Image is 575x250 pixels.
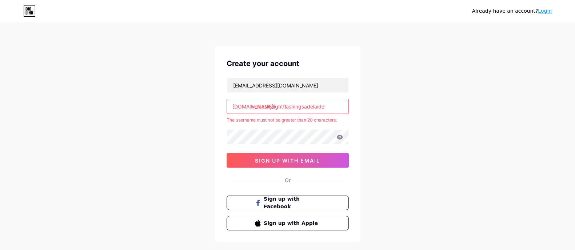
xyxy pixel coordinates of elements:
[227,153,349,168] button: sign up with email
[227,216,349,230] button: Sign up with Apple
[232,103,275,110] div: [DOMAIN_NAME]/
[264,220,320,227] span: Sign up with Apple
[227,196,349,210] button: Sign up with Facebook
[227,117,349,123] div: The username must not be greater than 20 characters.
[472,7,552,15] div: Already have an account?
[227,58,349,69] div: Create your account
[264,195,320,210] span: Sign up with Facebook
[227,78,348,93] input: Email
[227,99,348,114] input: username
[255,157,320,164] span: sign up with email
[538,8,552,14] a: Login
[285,176,291,184] div: Or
